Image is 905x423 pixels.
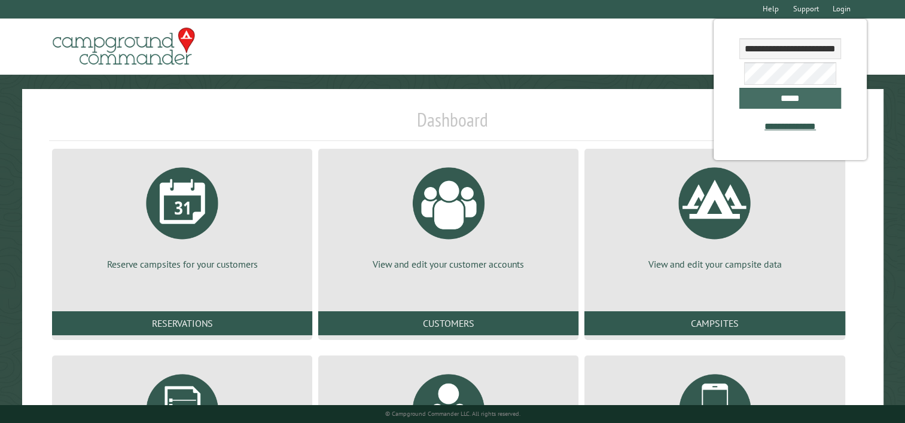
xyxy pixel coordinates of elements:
p: Reserve campsites for your customers [66,258,298,271]
img: Campground Commander [49,23,199,70]
a: Reservations [52,311,312,335]
a: Customers [318,311,578,335]
a: Campsites [584,311,845,335]
h1: Dashboard [49,108,856,141]
p: View and edit your campsite data [599,258,830,271]
small: © Campground Commander LLC. All rights reserved. [385,410,520,418]
a: Reserve campsites for your customers [66,158,298,271]
a: View and edit your campsite data [599,158,830,271]
a: View and edit your customer accounts [333,158,564,271]
p: View and edit your customer accounts [333,258,564,271]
